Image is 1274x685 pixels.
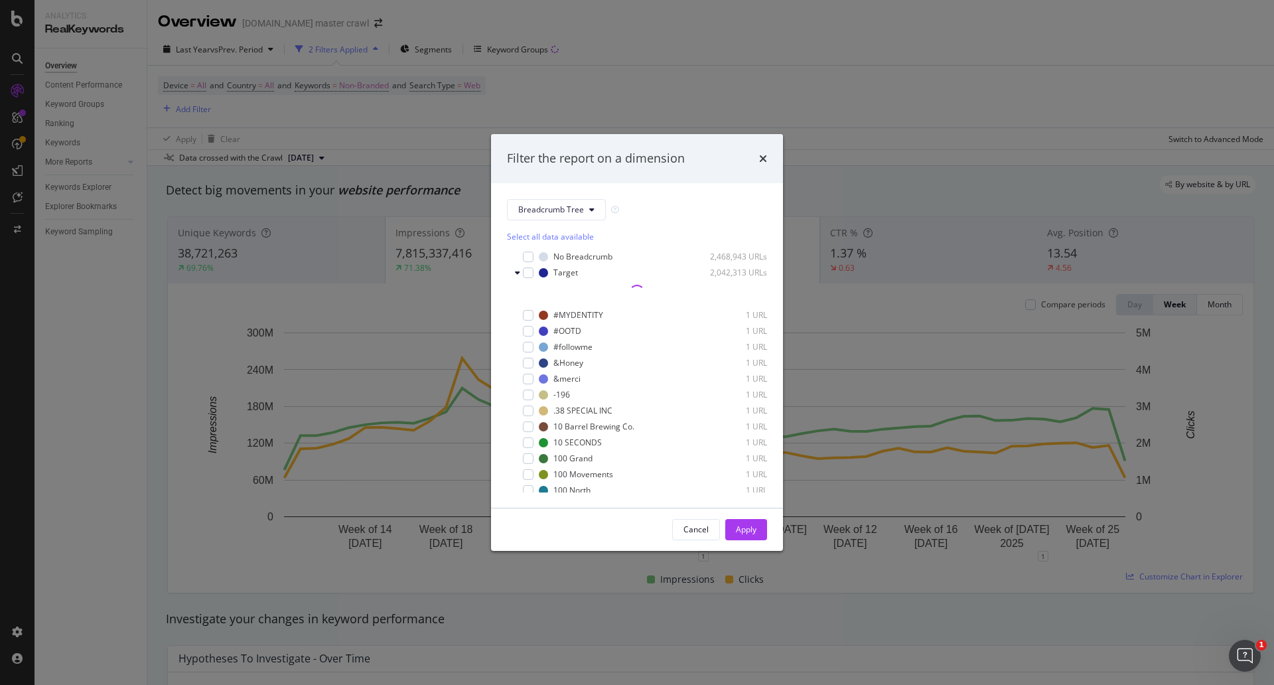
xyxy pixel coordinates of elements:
[702,389,767,400] div: 1 URL
[507,231,767,242] div: Select all data available
[702,421,767,432] div: 1 URL
[759,150,767,167] div: times
[553,325,581,337] div: #OOTD
[702,357,767,368] div: 1 URL
[553,421,634,432] div: 10 Barrel Brewing Co.
[553,469,613,480] div: 100 Movements
[553,437,602,448] div: 10 SECONDS
[702,485,767,496] div: 1 URL
[672,519,720,540] button: Cancel
[702,309,767,321] div: 1 URL
[553,357,583,368] div: &Honey
[553,251,612,262] div: No Breadcrumb
[702,373,767,384] div: 1 URL
[702,341,767,352] div: 1 URL
[683,524,709,535] div: Cancel
[553,373,581,384] div: &merci
[553,389,570,400] div: -196
[702,469,767,480] div: 1 URL
[1229,640,1261,672] iframe: Intercom live chat
[702,405,767,416] div: 1 URL
[553,309,603,321] div: #MYDENTITY
[553,267,578,278] div: Target
[553,453,593,464] div: 100 Grand
[702,267,767,278] div: 2,042,313 URLs
[736,524,756,535] div: Apply
[702,251,767,262] div: 2,468,943 URLs
[553,341,593,352] div: #followme
[1256,640,1267,650] span: 1
[491,134,783,551] div: modal
[518,204,584,215] span: Breadcrumb Tree
[507,150,685,167] div: Filter the report on a dimension
[702,437,767,448] div: 1 URL
[702,453,767,464] div: 1 URL
[702,325,767,337] div: 1 URL
[553,405,612,416] div: .38 SPECIAL INC
[725,519,767,540] button: Apply
[553,485,591,496] div: 100 North
[507,199,606,220] button: Breadcrumb Tree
